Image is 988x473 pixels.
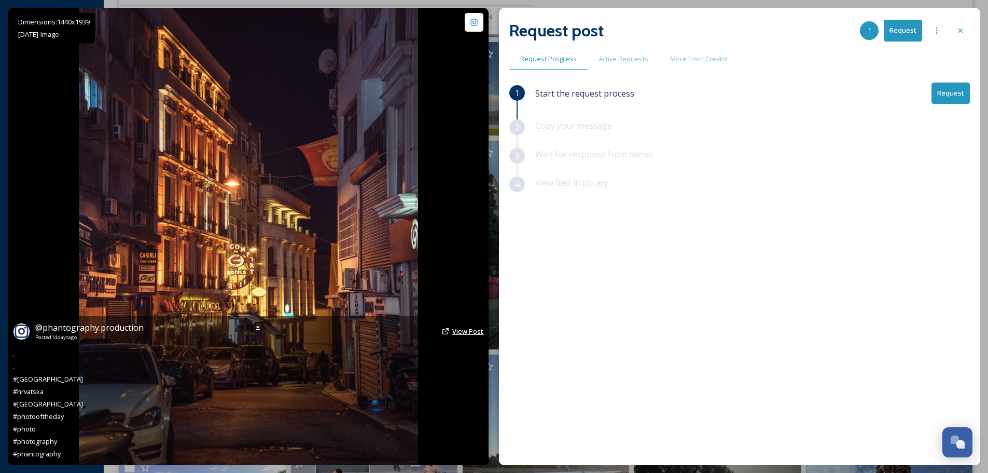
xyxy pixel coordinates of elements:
span: Dimensions: 1440 x 1939 [18,17,90,26]
span: More From Creator [670,54,729,64]
span: Copy your message [535,120,612,131]
span: @ phantography.production [35,322,144,333]
button: Open Chat [942,427,972,457]
button: Request [884,20,922,41]
img: . . #osijek #hrvatska #croatia #photooftheday #photo #photography #phantography [79,8,418,465]
span: Posted 14 days ago [35,334,144,341]
span: 1 [515,87,520,99]
span: [DATE] - Image [18,30,59,39]
span: Request Progress [520,54,577,64]
h2: Request post [509,18,604,43]
span: Start the request process [535,87,634,100]
span: 4 [515,178,520,191]
span: 3 [515,150,520,162]
span: . . #[GEOGRAPHIC_DATA] #hrvatska #[GEOGRAPHIC_DATA] #photooftheday #photo #photography #phantography [13,349,83,458]
span: View files in library [535,177,608,188]
a: @phantography.production [35,321,144,334]
a: View Post [452,327,483,336]
span: 2 [515,121,520,133]
span: Wait for response from owner [535,148,654,160]
span: Active Requests [599,54,648,64]
button: Request [931,83,970,104]
span: 1 [868,25,871,35]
